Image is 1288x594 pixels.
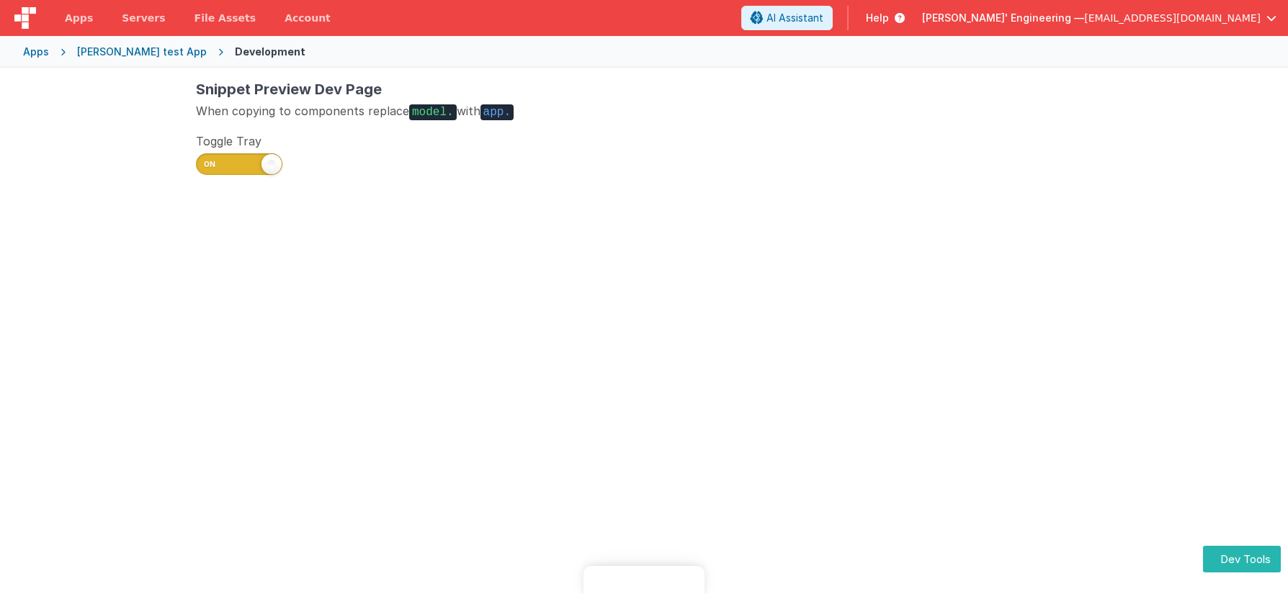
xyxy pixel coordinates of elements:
[194,11,256,25] span: File Assets
[480,104,514,120] code: app.
[766,11,823,25] span: AI Assistant
[77,45,207,59] div: [PERSON_NAME] test App
[922,11,1084,25] span: [PERSON_NAME]' Engineering —
[1203,546,1281,572] button: Dev Tools
[65,11,93,25] span: Apps
[196,132,261,150] span: Toggle Tray
[196,79,1276,99] h2: Snippet Preview Dev Page
[409,104,457,120] code: model.
[122,11,165,25] span: Servers
[235,45,305,59] div: Development
[196,102,1276,121] p: When copying to components replace with
[866,11,889,25] span: Help
[741,6,833,30] button: AI Assistant
[1084,11,1261,25] span: [EMAIL_ADDRESS][DOMAIN_NAME]
[23,45,49,59] div: Apps
[922,11,1276,25] button: [PERSON_NAME]' Engineering — [EMAIL_ADDRESS][DOMAIN_NAME]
